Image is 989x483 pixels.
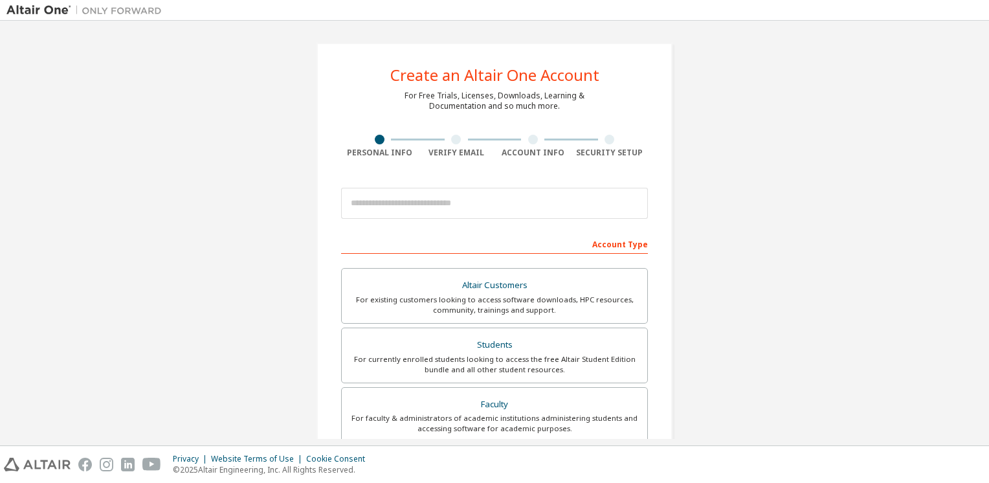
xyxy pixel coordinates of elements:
div: For existing customers looking to access software downloads, HPC resources, community, trainings ... [350,295,639,315]
div: Privacy [173,454,211,464]
div: Verify Email [418,148,495,158]
img: Altair One [6,4,168,17]
img: facebook.svg [78,458,92,471]
img: instagram.svg [100,458,113,471]
div: Students [350,336,639,354]
div: Create an Altair One Account [390,67,599,83]
div: Account Type [341,233,648,254]
div: Website Terms of Use [211,454,306,464]
img: youtube.svg [142,458,161,471]
div: For currently enrolled students looking to access the free Altair Student Edition bundle and all ... [350,354,639,375]
img: linkedin.svg [121,458,135,471]
div: Personal Info [341,148,418,158]
div: For faculty & administrators of academic institutions administering students and accessing softwa... [350,413,639,434]
div: Altair Customers [350,276,639,295]
div: Security Setup [572,148,649,158]
p: © 2025 Altair Engineering, Inc. All Rights Reserved. [173,464,373,475]
div: For Free Trials, Licenses, Downloads, Learning & Documentation and so much more. [405,91,584,111]
div: Cookie Consent [306,454,373,464]
div: Faculty [350,396,639,414]
div: Account Info [494,148,572,158]
img: altair_logo.svg [4,458,71,471]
